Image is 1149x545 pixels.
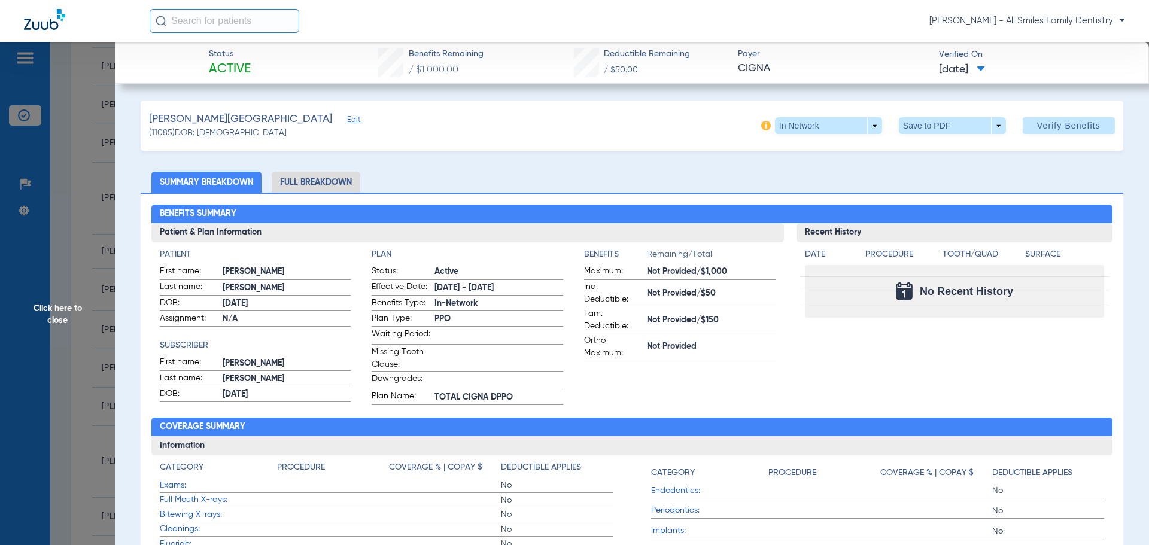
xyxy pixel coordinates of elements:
[223,297,351,310] span: [DATE]
[1025,248,1104,265] app-breakdown-title: Surface
[992,525,1104,537] span: No
[156,16,166,26] img: Search Icon
[647,266,776,278] span: Not Provided/$1,000
[738,48,929,60] span: Payer
[992,461,1104,483] app-breakdown-title: Deductible Applies
[651,485,768,497] span: Endodontics:
[604,66,638,74] span: / $50.00
[1025,248,1104,261] h4: Surface
[389,461,501,478] app-breakdown-title: Coverage % | Copay $
[939,48,1130,61] span: Verified On
[160,509,277,521] span: Bitewing X-rays:
[584,281,643,306] span: Ind. Deductible:
[151,418,1113,437] h2: Coverage Summary
[768,467,816,479] h4: Procedure
[223,282,351,294] span: [PERSON_NAME]
[929,15,1125,27] span: [PERSON_NAME] - All Smiles Family Dentistry
[920,285,1013,297] span: No Recent History
[160,312,218,327] span: Assignment:
[651,504,768,517] span: Periodontics:
[372,312,430,327] span: Plan Type:
[992,505,1104,517] span: No
[647,248,776,265] span: Remaining/Total
[372,265,430,279] span: Status:
[434,266,563,278] span: Active
[501,523,613,535] span: No
[160,461,277,478] app-breakdown-title: Category
[160,494,277,506] span: Full Mouth X-rays:
[372,297,430,311] span: Benefits Type:
[272,172,360,193] li: Full Breakdown
[160,479,277,492] span: Exams:
[943,248,1022,265] app-breakdown-title: Tooth/Quad
[647,314,776,327] span: Not Provided/$150
[434,391,563,404] span: TOTAL CIGNA DPPO
[372,390,430,404] span: Plan Name:
[372,346,430,371] span: Missing Tooth Clause:
[160,356,218,370] span: First name:
[434,313,563,325] span: PPO
[584,307,643,333] span: Fam. Deductible:
[150,9,299,33] input: Search for patients
[501,509,613,520] span: No
[584,334,643,360] span: Ortho Maximum:
[149,127,287,139] span: (11085) DOB: [DEMOGRAPHIC_DATA]
[647,287,776,300] span: Not Provided/$50
[160,297,218,311] span: DOB:
[1037,121,1101,130] span: Verify Benefits
[1023,117,1115,134] button: Verify Benefits
[151,436,1113,455] h3: Information
[992,485,1104,497] span: No
[277,461,325,474] h4: Procedure
[160,523,277,535] span: Cleanings:
[943,248,1022,261] h4: Tooth/Quad
[160,461,203,474] h4: Category
[277,461,389,478] app-breakdown-title: Procedure
[899,117,1006,134] button: Save to PDF
[651,525,768,537] span: Implants:
[223,313,351,325] span: N/A
[880,461,992,483] app-breakdown-title: Coverage % | Copay $
[865,248,938,261] h4: Procedure
[160,372,218,386] span: Last name:
[223,388,351,401] span: [DATE]
[501,494,613,506] span: No
[1089,488,1149,545] div: Chat Widget
[434,297,563,310] span: In-Network
[604,48,690,60] span: Deductible Remaining
[738,61,929,76] span: CIGNA
[651,461,768,483] app-breakdown-title: Category
[151,205,1113,224] h2: Benefits Summary
[651,467,695,479] h4: Category
[768,461,880,483] app-breakdown-title: Procedure
[372,281,430,295] span: Effective Date:
[223,373,351,385] span: [PERSON_NAME]
[761,121,771,130] img: info-icon
[501,479,613,491] span: No
[797,223,1113,242] h3: Recent History
[896,282,913,300] img: Calendar
[372,248,563,261] h4: Plan
[805,248,855,261] h4: Date
[223,357,351,370] span: [PERSON_NAME]
[647,340,776,353] span: Not Provided
[775,117,882,134] button: In Network
[372,328,430,344] span: Waiting Period:
[149,112,332,127] span: [PERSON_NAME][GEOGRAPHIC_DATA]
[160,248,351,261] h4: Patient
[223,266,351,278] span: [PERSON_NAME]
[865,248,938,265] app-breakdown-title: Procedure
[992,467,1072,479] h4: Deductible Applies
[160,339,351,352] h4: Subscriber
[939,62,985,77] span: [DATE]
[160,281,218,295] span: Last name:
[209,61,251,78] span: Active
[409,48,484,60] span: Benefits Remaining
[584,248,647,261] h4: Benefits
[409,65,458,75] span: / $1,000.00
[24,9,65,30] img: Zuub Logo
[209,48,251,60] span: Status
